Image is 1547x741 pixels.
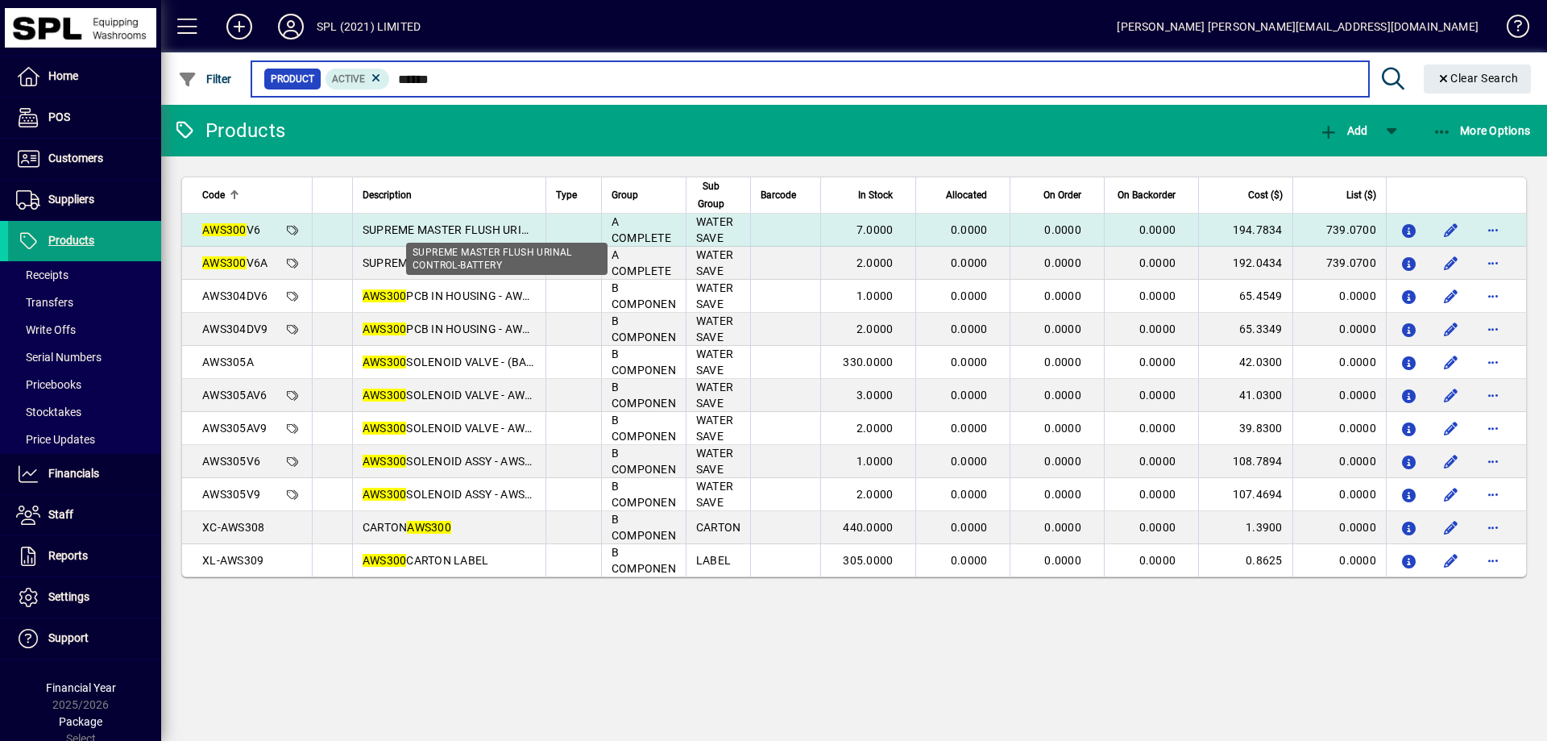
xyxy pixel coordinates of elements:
td: 1.3900 [1198,511,1292,544]
span: 0.0000 [951,356,988,368]
span: Customers [48,152,103,164]
span: CARTON [696,521,741,534]
span: Receipts [16,269,68,281]
span: Barcode [761,186,796,204]
span: WATER SAVE [696,314,733,343]
a: POS [8,98,161,138]
a: Knowledge Base [1495,3,1527,56]
span: WATER SAVE [696,215,733,244]
span: SOLENOID ASSY - AWSVLS6 [363,455,552,468]
span: 0.0000 [1139,488,1176,501]
span: A COMPLETE [612,248,671,277]
span: 0.0000 [1139,521,1176,534]
button: More options [1480,217,1506,243]
td: 0.0000 [1292,511,1386,544]
span: Pricebooks [16,378,81,391]
span: B COMPONEN [612,348,676,377]
span: 0.0000 [1044,554,1081,567]
span: Products [48,234,94,247]
span: 2.0000 [856,488,894,501]
span: WATER SAVE [696,414,733,443]
span: 0.0000 [951,488,988,501]
span: 7.0000 [856,223,894,236]
button: More options [1480,316,1506,342]
span: Transfers [16,296,73,309]
span: 0.0000 [1139,356,1176,368]
div: SUPREME MASTER FLUSH URINAL CONTROL-BATTERY [406,243,608,275]
span: 0.0000 [1044,389,1081,402]
span: Home [48,69,78,82]
span: SOLENOID VALVE - AWSLVS6 [363,389,558,402]
td: 65.4549 [1198,280,1292,313]
button: More options [1480,448,1506,474]
button: More options [1480,382,1506,408]
td: 41.0300 [1198,379,1292,412]
div: [PERSON_NAME] [PERSON_NAME][EMAIL_ADDRESS][DOMAIN_NAME] [1117,14,1479,40]
span: List ($) [1346,186,1376,204]
span: CARTON LABEL [363,554,489,567]
span: Add [1319,124,1367,137]
span: 2.0000 [856,323,894,335]
button: More options [1480,250,1506,276]
div: Barcode [761,186,811,204]
span: 0.0000 [1044,488,1081,501]
span: PCB IN HOUSING - AWSVLS6 [363,289,557,302]
td: 0.0000 [1292,313,1386,346]
span: 0.0000 [1139,256,1176,269]
td: 107.4694 [1198,478,1292,511]
span: 0.0000 [951,554,988,567]
span: More Options [1433,124,1531,137]
span: 1.0000 [856,289,894,302]
span: Financials [48,467,99,480]
a: Reports [8,536,161,577]
span: In Stock [858,186,893,204]
span: 0.0000 [1139,422,1176,435]
td: 42.0300 [1198,346,1292,379]
div: Group [612,186,676,204]
a: Home [8,56,161,97]
span: WATER SAVE [696,348,733,377]
a: Settings [8,577,161,618]
span: WATER SAVE [696,281,733,310]
button: More options [1480,547,1506,573]
td: 0.0000 [1292,280,1386,313]
span: 0.0000 [951,289,988,302]
span: Cost ($) [1248,186,1283,204]
span: Type [556,186,577,204]
span: 0.0000 [1044,422,1081,435]
span: 0.0000 [951,389,988,402]
span: Clear Search [1437,72,1519,85]
span: Financial Year [46,681,116,694]
em: AWS300 [363,554,407,567]
span: WATER SAVE [696,480,733,509]
span: B COMPONEN [612,546,676,575]
a: Financials [8,454,161,494]
button: More options [1480,514,1506,540]
span: Write Offs [16,323,76,336]
span: Price Updates [16,433,95,446]
span: B COMPONEN [612,414,676,443]
span: 0.0000 [1044,323,1081,335]
em: AWS300 [363,455,407,468]
span: Sub Group [696,177,727,213]
a: Suppliers [8,180,161,220]
td: 192.0434 [1198,247,1292,280]
button: Edit [1438,382,1464,408]
td: 0.0000 [1292,412,1386,445]
div: In Stock [831,186,907,204]
span: Settings [48,590,89,603]
span: AWS305AV9 [202,422,267,435]
span: B COMPONEN [612,381,676,410]
span: 0.0000 [1044,289,1081,302]
td: 739.0700 [1292,214,1386,247]
button: Edit [1438,349,1464,375]
button: Edit [1438,448,1464,474]
button: More Options [1429,116,1535,145]
span: V6A [202,256,268,269]
span: SOLENOID VALVE - (BARE VALVE ORDER ONLY) [363,356,653,368]
span: 0.0000 [951,223,988,236]
em: AWS300 [363,356,407,368]
a: Pricebooks [8,371,161,398]
span: V6 [202,223,260,236]
button: Edit [1438,250,1464,276]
